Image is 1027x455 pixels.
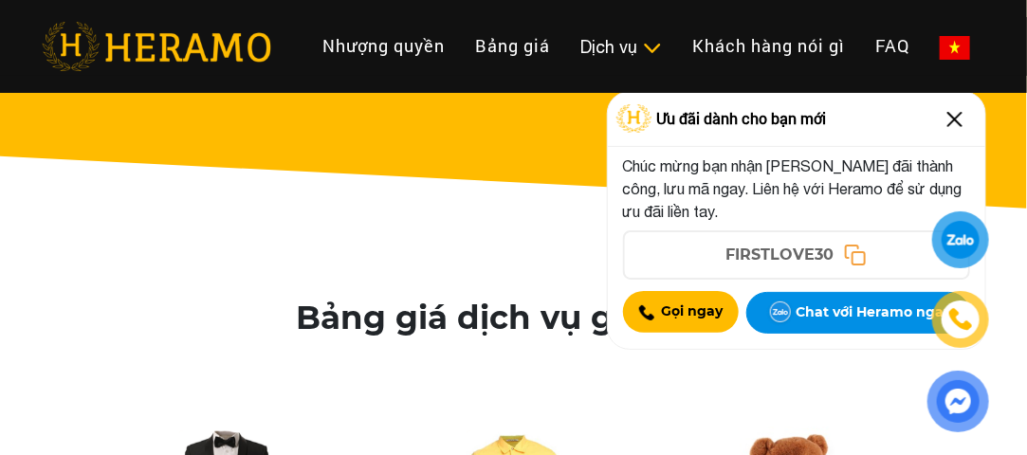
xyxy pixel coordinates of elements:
img: Zalo [765,298,796,328]
div: Dịch vụ [580,34,662,60]
img: vn-flag.png [940,36,970,60]
a: phone-icon [935,294,986,345]
a: Khách hàng nói gì [677,26,860,66]
h2: Bảng giá dịch vụ giặt hấp [296,299,731,337]
img: Call [639,305,654,320]
p: Chúc mừng bạn nhận [PERSON_NAME] đãi thành công, lưu mã ngay. Liên hệ với Heramo để sử dụng ưu đã... [623,155,970,223]
img: subToggleIcon [642,39,662,58]
a: Nhượng quyền [307,26,460,66]
a: Bảng giá [460,26,565,66]
img: Close [940,104,970,135]
button: Gọi ngay [623,291,740,333]
span: Ưu đãi dành cho bạn mới [657,107,827,130]
img: Logo [616,104,652,133]
img: heramo-logo.png [42,22,271,71]
button: Chat với Heramo ngay [746,292,969,334]
img: phone-icon [950,309,971,330]
span: FIRSTLOVE30 [726,244,834,266]
a: FAQ [860,26,925,66]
